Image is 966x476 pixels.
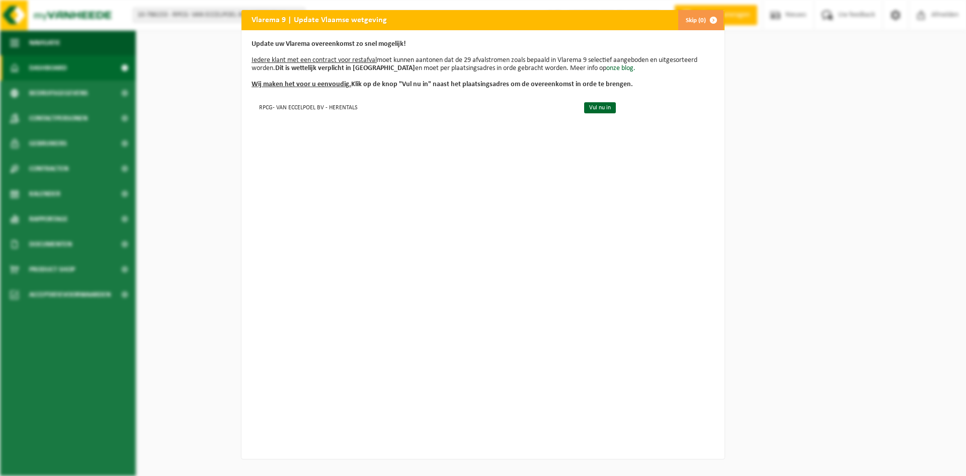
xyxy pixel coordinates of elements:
[252,81,633,88] b: Klik op de knop "Vul nu in" naast het plaatsingsadres om de overeenkomst in orde te brengen.
[252,40,406,48] b: Update uw Vlarema overeenkomst zo snel mogelijk!
[606,64,635,72] a: onze blog.
[242,10,397,29] h2: Vlarema 9 | Update Vlaamse wetgeving
[252,40,714,89] p: moet kunnen aantonen dat de 29 afvalstromen zoals bepaald in Vlarema 9 selectief aangeboden en ui...
[678,10,723,30] button: Skip (0)
[584,102,616,113] a: Vul nu in
[252,56,377,64] u: Iedere klant met een contract voor restafval
[252,99,576,115] td: RPCG- VAN ECCELPOEL BV - HERENTALS
[275,64,415,72] b: Dit is wettelijk verplicht in [GEOGRAPHIC_DATA]
[252,81,351,88] u: Wij maken het voor u eenvoudig.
